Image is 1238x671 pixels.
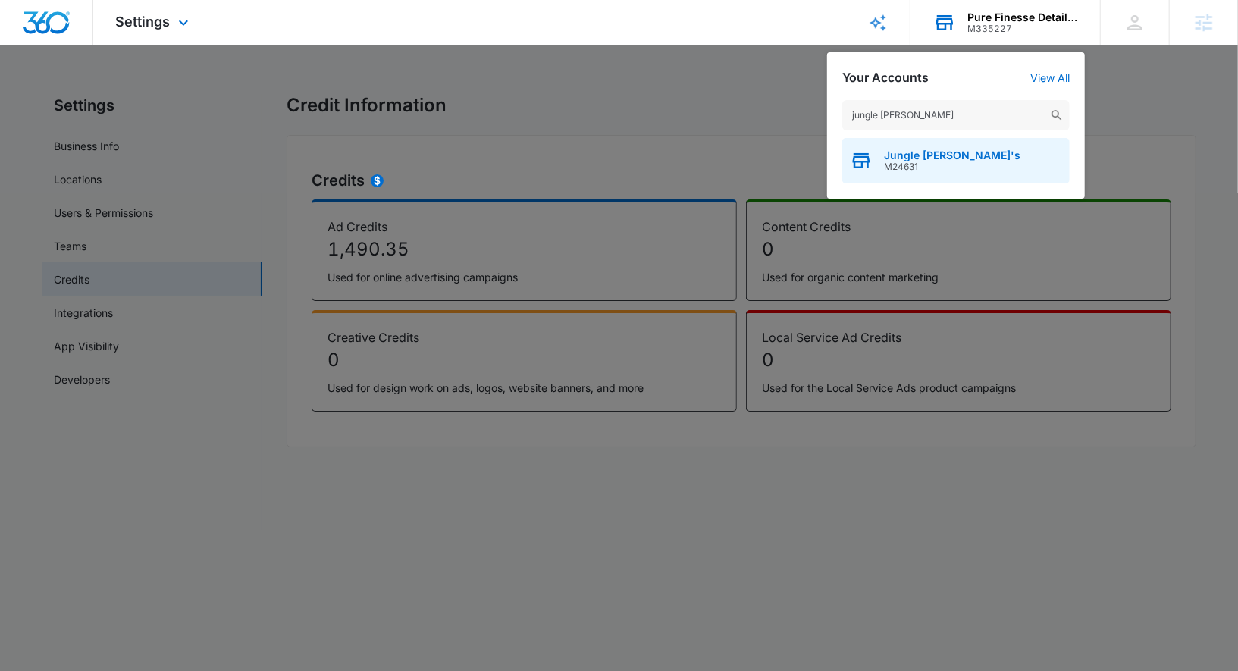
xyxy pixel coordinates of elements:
[967,11,1078,24] div: account name
[1030,71,1070,84] a: View All
[884,161,1020,172] span: M24631
[842,138,1070,183] button: Jungle [PERSON_NAME]'sM24631
[842,71,929,85] h2: Your Accounts
[884,149,1020,161] span: Jungle [PERSON_NAME]'s
[842,100,1070,130] input: Search Accounts
[967,24,1078,34] div: account id
[116,14,171,30] span: Settings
